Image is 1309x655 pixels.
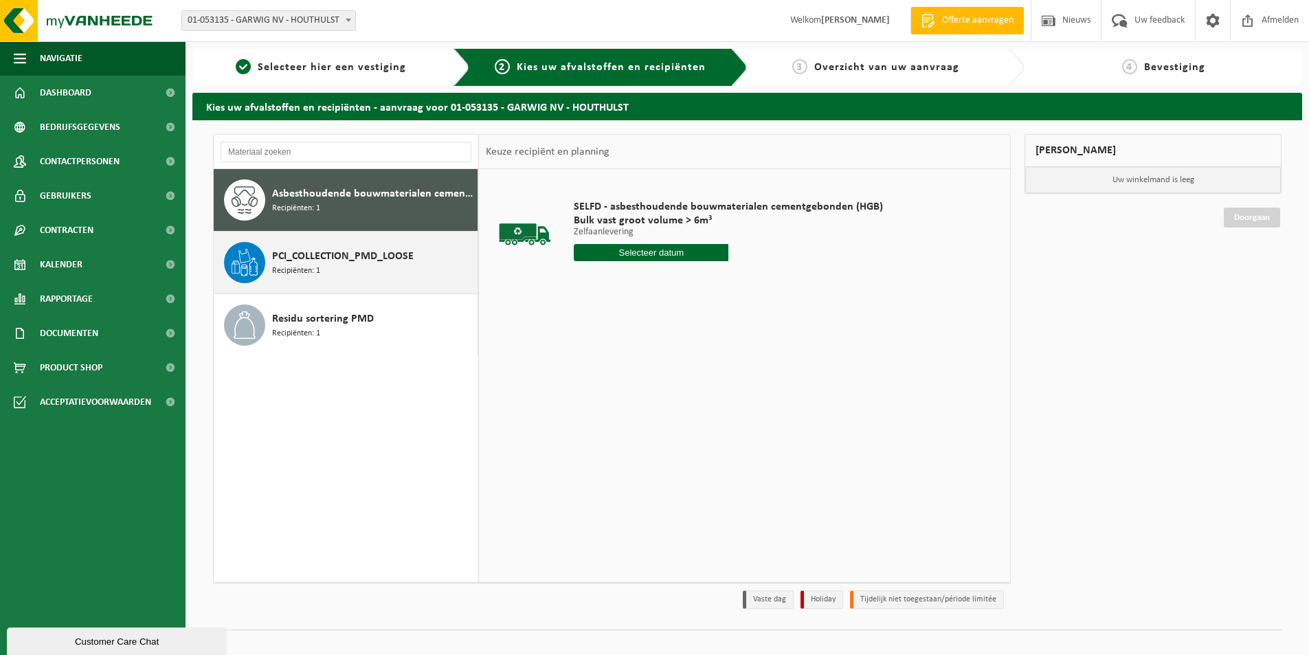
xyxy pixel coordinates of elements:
span: Product Shop [40,351,102,385]
span: Recipiënten: 1 [272,327,320,340]
strong: [PERSON_NAME] [821,15,890,25]
span: 01-053135 - GARWIG NV - HOUTHULST [182,11,355,30]
span: Gebruikers [40,179,91,213]
input: Selecteer datum [574,244,728,261]
span: Asbesthoudende bouwmaterialen cementgebonden (hechtgebonden) [272,186,474,202]
div: Keuze recipiënt en planning [479,135,616,169]
span: 01-053135 - GARWIG NV - HOUTHULST [181,10,356,31]
button: PCI_COLLECTION_PMD_LOOSE Recipiënten: 1 [214,232,478,294]
li: Holiday [801,590,843,609]
span: Dashboard [40,76,91,110]
span: 1 [236,59,251,74]
span: Contracten [40,213,93,247]
span: Bulk vast groot volume > 6m³ [574,214,883,227]
a: Offerte aanvragen [910,7,1024,34]
span: Bedrijfsgegevens [40,110,120,144]
h2: Kies uw afvalstoffen en recipiënten - aanvraag voor 01-053135 - GARWIG NV - HOUTHULST [192,93,1302,120]
span: Navigatie [40,41,82,76]
span: SELFD - asbesthoudende bouwmaterialen cementgebonden (HGB) [574,200,883,214]
span: Documenten [40,316,98,351]
span: Kalender [40,247,82,282]
a: Doorgaan [1224,208,1280,227]
li: Tijdelijk niet toegestaan/période limitée [850,590,1004,609]
li: Vaste dag [743,590,794,609]
p: Uw winkelmand is leeg [1025,167,1281,193]
span: Kies uw afvalstoffen en recipiënten [517,62,706,73]
span: Offerte aanvragen [939,14,1017,27]
span: Residu sortering PMD [272,311,374,327]
a: 1Selecteer hier een vestiging [199,59,443,76]
div: [PERSON_NAME] [1025,134,1282,167]
button: Asbesthoudende bouwmaterialen cementgebonden (hechtgebonden) Recipiënten: 1 [214,169,478,232]
span: 3 [792,59,807,74]
span: Bevestiging [1144,62,1205,73]
span: Acceptatievoorwaarden [40,385,151,419]
span: Recipiënten: 1 [272,202,320,215]
iframe: chat widget [7,625,230,655]
span: 2 [495,59,510,74]
span: Recipiënten: 1 [272,265,320,278]
button: Residu sortering PMD Recipiënten: 1 [214,294,478,356]
input: Materiaal zoeken [221,142,471,162]
span: PCI_COLLECTION_PMD_LOOSE [272,248,414,265]
span: Rapportage [40,282,93,316]
span: Overzicht van uw aanvraag [814,62,959,73]
span: 4 [1122,59,1137,74]
p: Zelfaanlevering [574,227,883,237]
span: Selecteer hier een vestiging [258,62,406,73]
span: Contactpersonen [40,144,120,179]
